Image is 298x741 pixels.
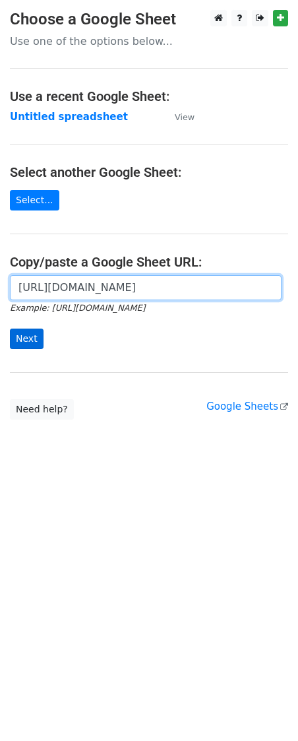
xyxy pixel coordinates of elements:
input: Paste your Google Sheet URL here [10,275,282,300]
a: Need help? [10,399,74,420]
h4: Select another Google Sheet: [10,164,288,180]
a: Untitled spreadsheet [10,111,128,123]
input: Next [10,329,44,349]
small: Example: [URL][DOMAIN_NAME] [10,303,145,313]
h3: Choose a Google Sheet [10,10,288,29]
h4: Use a recent Google Sheet: [10,88,288,104]
h4: Copy/paste a Google Sheet URL: [10,254,288,270]
small: View [175,112,194,122]
a: Google Sheets [206,401,288,412]
iframe: Chat Widget [232,678,298,741]
a: View [162,111,194,123]
a: Select... [10,190,59,210]
p: Use one of the options below... [10,34,288,48]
